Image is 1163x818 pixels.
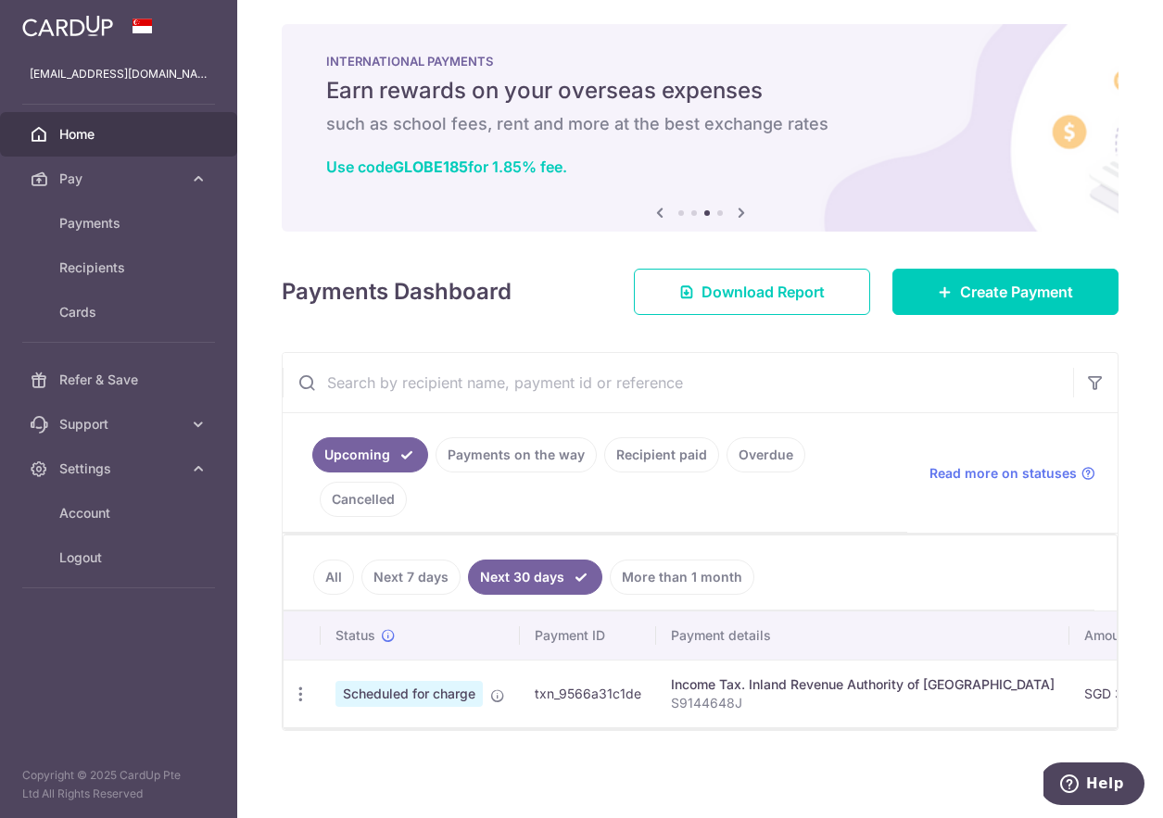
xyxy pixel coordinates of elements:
th: Payment details [656,611,1069,660]
a: Use codeGLOBE185for 1.85% fee. [326,157,567,176]
td: txn_9566a31c1de [520,660,656,727]
img: CardUp [22,15,113,37]
span: Amount [1084,626,1131,645]
span: Logout [59,548,182,567]
span: Download Report [702,281,825,303]
a: Upcoming [312,437,428,472]
a: Download Report [634,269,870,315]
span: Refer & Save [59,371,182,389]
a: Recipient paid [604,437,719,472]
span: Settings [59,459,182,478]
a: Read more on statuses [929,464,1095,483]
div: Income Tax. Inland Revenue Authority of [GEOGRAPHIC_DATA] [671,675,1055,694]
span: Recipients [59,258,182,277]
span: Create Payment [960,281,1073,303]
a: Next 7 days [361,560,461,595]
a: Payments on the way [436,437,597,472]
input: Search by recipient name, payment id or reference [283,353,1073,412]
span: Status [335,626,375,645]
h5: Earn rewards on your overseas expenses [326,76,1074,106]
span: Cards [59,303,182,321]
span: Read more on statuses [929,464,1077,483]
span: Account [59,504,182,522]
h4: Payments Dashboard [282,275,512,308]
a: Cancelled [320,482,407,517]
a: Overdue [727,437,805,472]
p: INTERNATIONAL PAYMENTS [326,54,1074,69]
img: International Payment Banner [282,24,1119,232]
span: Support [59,415,182,434]
a: Create Payment [892,269,1119,315]
b: GLOBE185 [393,157,468,176]
iframe: Opens a widget where you can find more information [1043,762,1144,809]
a: More than 1 month [610,560,754,595]
th: Payment ID [520,611,656,660]
span: Home [59,125,182,144]
a: All [313,560,354,595]
span: Pay [59,170,182,188]
span: Scheduled for charge [335,681,483,707]
h6: such as school fees, rent and more at the best exchange rates [326,113,1074,135]
a: Next 30 days [468,560,602,595]
span: Payments [59,214,182,233]
p: S9144648J [671,694,1055,712]
p: [EMAIL_ADDRESS][DOMAIN_NAME] [30,65,208,83]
